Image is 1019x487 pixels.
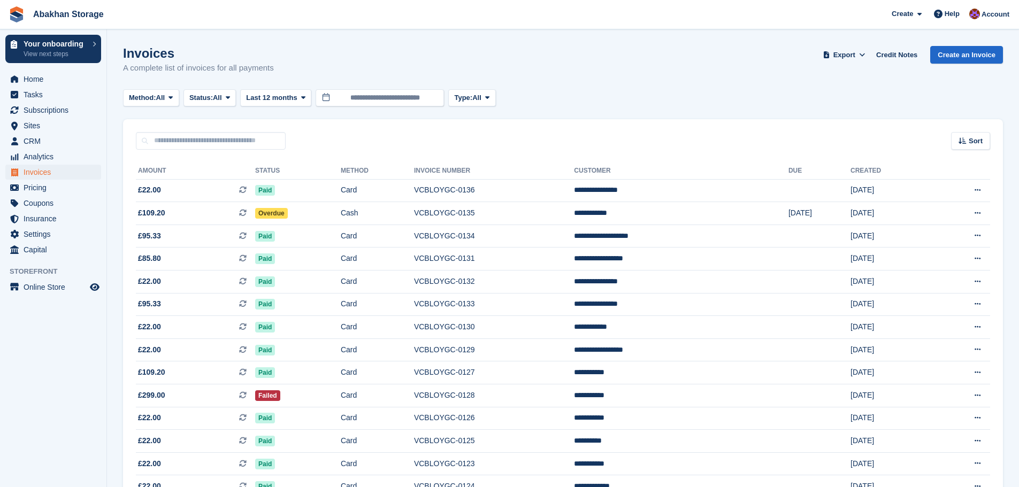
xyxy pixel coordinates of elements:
[414,407,574,430] td: VCBLOYGC-0126
[341,430,414,453] td: Card
[255,163,341,180] th: Status
[341,248,414,270] td: Card
[255,390,280,401] span: Failed
[5,196,101,211] a: menu
[414,316,574,339] td: VCBLOYGC-0130
[851,407,931,430] td: [DATE]
[872,46,922,64] a: Credit Notes
[341,293,414,316] td: Card
[788,163,851,180] th: Due
[138,207,165,219] span: £109.20
[414,270,574,293] td: VCBLOYGC-0132
[341,179,414,202] td: Card
[138,253,161,264] span: £85.80
[5,242,101,257] a: menu
[5,149,101,164] a: menu
[255,345,275,355] span: Paid
[5,227,101,242] a: menu
[414,202,574,225] td: VCBLOYGC-0135
[5,211,101,226] a: menu
[341,407,414,430] td: Card
[24,118,88,133] span: Sites
[341,361,414,384] td: Card
[414,225,574,248] td: VCBLOYGC-0134
[414,293,574,316] td: VCBLOYGC-0133
[255,208,288,219] span: Overdue
[138,276,161,287] span: £22.00
[851,361,931,384] td: [DATE]
[788,202,851,225] td: [DATE]
[24,149,88,164] span: Analytics
[123,62,274,74] p: A complete list of invoices for all payments
[10,266,106,277] span: Storefront
[156,92,165,103] span: All
[183,89,236,107] button: Status: All
[851,163,931,180] th: Created
[24,180,88,195] span: Pricing
[5,134,101,149] a: menu
[9,6,25,22] img: stora-icon-8386f47178a22dfd0bd8f6a31ec36ba5ce8667c1dd55bd0f319d3a0aa187defe.svg
[414,361,574,384] td: VCBLOYGC-0127
[138,458,161,469] span: £22.00
[851,179,931,202] td: [DATE]
[969,136,983,146] span: Sort
[969,9,980,19] img: William Abakhan
[255,185,275,196] span: Paid
[255,436,275,446] span: Paid
[255,322,275,333] span: Paid
[930,46,1003,64] a: Create an Invoice
[240,89,311,107] button: Last 12 months
[414,179,574,202] td: VCBLOYGC-0136
[851,430,931,453] td: [DATE]
[138,412,161,423] span: £22.00
[255,459,275,469] span: Paid
[255,231,275,242] span: Paid
[472,92,481,103] span: All
[189,92,213,103] span: Status:
[136,163,255,180] th: Amount
[24,134,88,149] span: CRM
[24,242,88,257] span: Capital
[851,202,931,225] td: [DATE]
[851,270,931,293] td: [DATE]
[851,293,931,316] td: [DATE]
[5,165,101,180] a: menu
[24,49,87,59] p: View next steps
[945,9,960,19] span: Help
[851,225,931,248] td: [DATE]
[574,163,788,180] th: Customer
[414,163,574,180] th: Invoice Number
[123,89,179,107] button: Method: All
[24,40,87,48] p: Your onboarding
[341,163,414,180] th: Method
[88,281,101,293] a: Preview store
[123,46,274,60] h1: Invoices
[24,196,88,211] span: Coupons
[24,165,88,180] span: Invoices
[5,35,101,63] a: Your onboarding View next steps
[255,253,275,264] span: Paid
[341,316,414,339] td: Card
[5,180,101,195] a: menu
[851,338,931,361] td: [DATE]
[24,227,88,242] span: Settings
[138,184,161,196] span: £22.00
[341,225,414,248] td: Card
[138,390,165,401] span: £299.00
[255,276,275,287] span: Paid
[5,280,101,295] a: menu
[341,338,414,361] td: Card
[213,92,222,103] span: All
[138,298,161,310] span: £95.33
[24,72,88,87] span: Home
[24,211,88,226] span: Insurance
[414,338,574,361] td: VCBLOYGC-0129
[24,103,88,118] span: Subscriptions
[448,89,495,107] button: Type: All
[892,9,913,19] span: Create
[851,384,931,407] td: [DATE]
[129,92,156,103] span: Method:
[982,9,1009,20] span: Account
[5,72,101,87] a: menu
[246,92,297,103] span: Last 12 months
